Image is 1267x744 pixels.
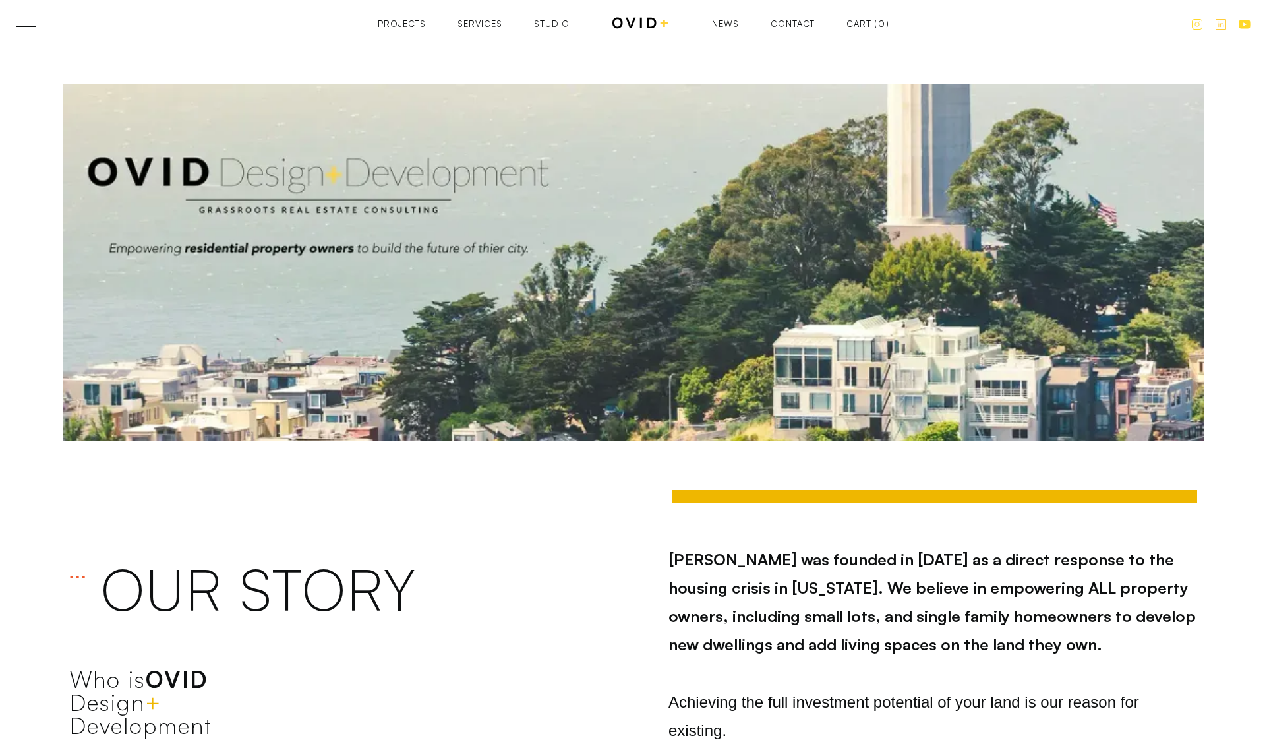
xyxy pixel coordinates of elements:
[70,565,94,621] div: ...
[146,665,208,693] strong: OVID
[70,667,436,737] h2: Who is Design Development
[846,20,871,28] div: Cart
[878,20,885,28] div: 0
[145,688,162,716] span: +
[771,20,815,28] a: Contact
[457,20,502,28] a: Services
[668,549,1196,655] strong: [PERSON_NAME] was founded in [DATE] as a direct response to the housing crisis in [US_STATE]. We ...
[378,20,426,28] a: Projects
[63,84,1204,441] img: San Francisco Residential Property Owners empowered
[846,20,889,28] a: Open cart
[886,20,889,28] div: )
[874,20,877,28] div: (
[94,558,436,621] h1: Our Story
[534,20,570,28] a: Studio
[712,20,739,28] a: News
